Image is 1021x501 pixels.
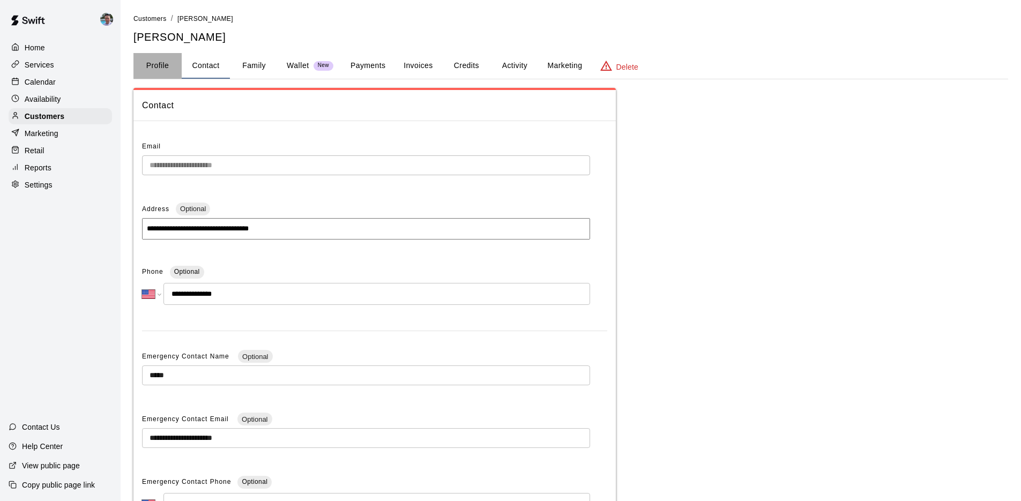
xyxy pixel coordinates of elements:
div: Ryan Goehring [98,9,121,30]
span: Emergency Contact Name [142,353,232,360]
p: Settings [25,180,53,190]
span: Optional [237,415,272,423]
a: Marketing [9,125,112,141]
span: Phone [142,264,163,281]
nav: breadcrumb [133,13,1008,25]
button: Contact [182,53,230,79]
span: Customers [133,15,167,23]
p: Customers [25,111,64,122]
p: Reports [25,162,51,173]
button: Profile [133,53,182,79]
img: Ryan Goehring [100,13,113,26]
p: Copy public page link [22,480,95,490]
button: Marketing [539,53,591,79]
a: Services [9,57,112,73]
span: Address [142,205,169,213]
li: / [171,13,173,24]
span: Optional [176,205,210,213]
a: Home [9,40,112,56]
span: Optional [238,353,272,361]
a: Reports [9,160,112,176]
span: [PERSON_NAME] [177,15,233,23]
a: Retail [9,143,112,159]
p: Services [25,59,54,70]
p: Wallet [287,60,309,71]
button: Credits [442,53,490,79]
button: Invoices [394,53,442,79]
h5: [PERSON_NAME] [133,30,1008,44]
span: Email [142,143,161,150]
a: Settings [9,177,112,193]
a: Customers [9,108,112,124]
p: Delete [616,62,638,72]
p: View public page [22,460,80,471]
p: Help Center [22,441,63,452]
button: Activity [490,53,539,79]
div: basic tabs example [133,53,1008,79]
p: Home [25,42,45,53]
span: Contact [142,99,607,113]
p: Contact Us [22,422,60,432]
p: Retail [25,145,44,156]
a: Calendar [9,74,112,90]
span: Optional [242,478,267,485]
div: The email of an existing customer can only be changed by the customer themselves at https://book.... [142,155,590,175]
a: Customers [133,14,167,23]
a: Availability [9,91,112,107]
span: Optional [174,268,200,275]
span: New [314,62,333,69]
button: Payments [342,53,394,79]
span: Emergency Contact Phone [142,474,231,491]
button: Family [230,53,278,79]
p: Calendar [25,77,56,87]
p: Availability [25,94,61,104]
p: Marketing [25,128,58,139]
span: Emergency Contact Email [142,415,231,423]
